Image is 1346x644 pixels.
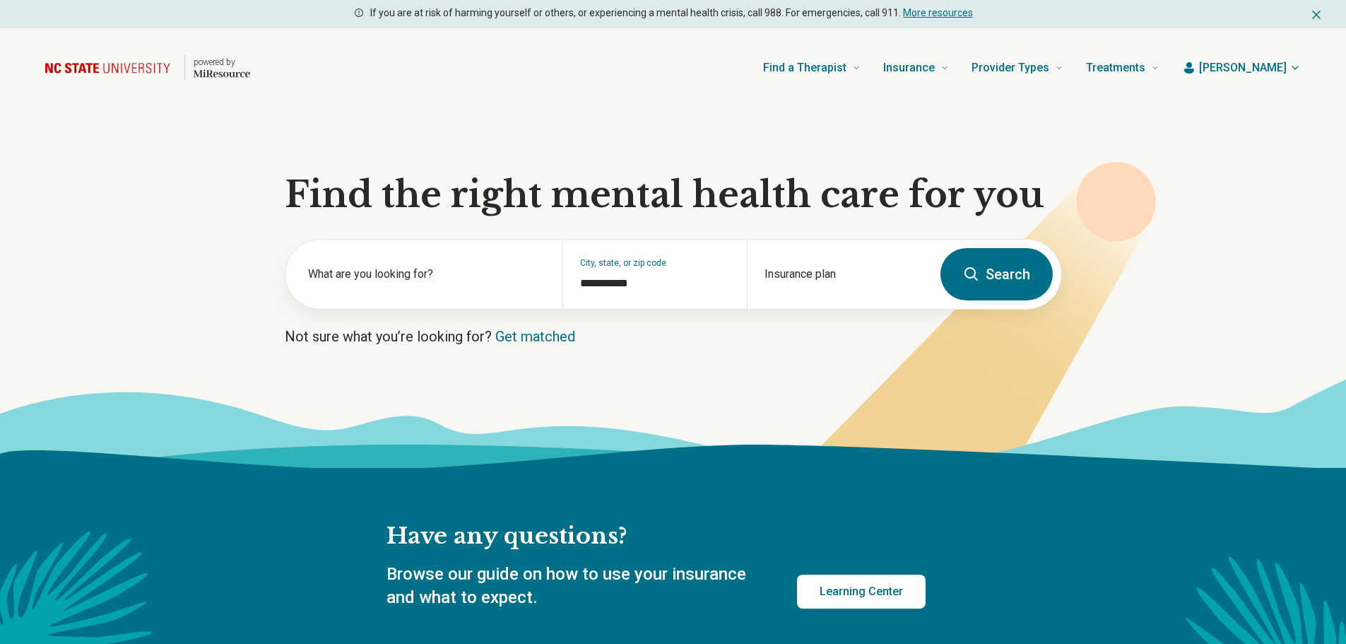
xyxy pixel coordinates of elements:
[940,248,1053,300] button: Search
[1199,59,1287,76] span: [PERSON_NAME]
[386,522,926,551] h2: Have any questions?
[1086,40,1159,96] a: Treatments
[370,6,973,21] p: If you are at risk of harming yourself or others, or experiencing a mental health crisis, call 98...
[1086,58,1145,78] span: Treatments
[45,45,250,90] a: Home page
[883,58,935,78] span: Insurance
[386,563,763,610] p: Browse our guide on how to use your insurance and what to expect.
[1309,6,1323,23] button: Dismiss
[308,266,545,283] label: What are you looking for?
[883,40,949,96] a: Insurance
[285,174,1062,216] h1: Find the right mental health care for you
[797,575,926,609] a: Learning Center
[903,7,973,18] a: More resources
[1182,59,1301,76] button: [PERSON_NAME]
[763,40,861,96] a: Find a Therapist
[285,327,1062,346] p: Not sure what you’re looking for?
[972,40,1063,96] a: Provider Types
[972,58,1049,78] span: Provider Types
[194,57,250,68] p: powered by
[495,328,575,345] a: Get matched
[763,58,846,78] span: Find a Therapist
